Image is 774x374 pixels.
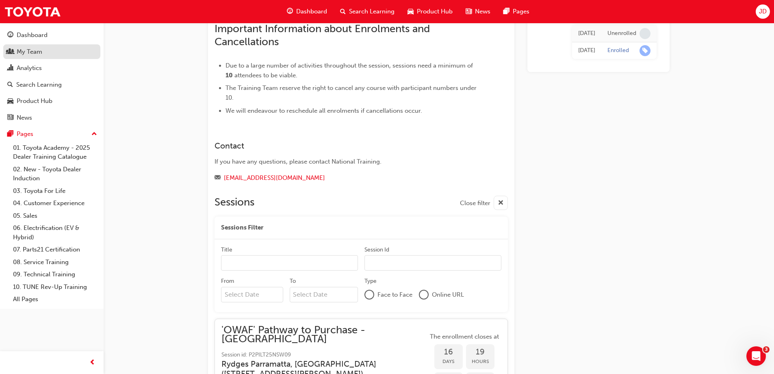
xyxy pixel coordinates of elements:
[296,7,327,16] span: Dashboard
[10,243,100,256] a: 07. Parts21 Certification
[221,223,263,232] span: Sessions Filter
[513,7,529,16] span: Pages
[221,277,234,285] div: From
[10,256,100,269] a: 08. Service Training
[428,332,501,341] span: The enrollment closes at
[3,61,100,76] a: Analytics
[578,29,595,38] div: Thu Jul 10 2025 11:44:47 GMT+1000 (Australian Eastern Standard Time)
[432,290,464,300] span: Online URL
[460,196,508,210] button: Close filter
[225,84,478,101] span: The Training Team reserve the right to cancel any course with participant numbers under 10.
[287,7,293,17] span: guage-icon
[607,30,636,37] div: Unenrolled
[224,174,325,182] a: [EMAIL_ADDRESS][DOMAIN_NAME]
[434,357,463,366] span: Days
[466,357,494,366] span: Hours
[10,222,100,243] a: 06. Electrification (EV & Hybrid)
[3,127,100,142] button: Pages
[607,47,629,55] div: Enrolled
[334,3,401,20] a: search-iconSearch Learning
[10,210,100,222] a: 05. Sales
[640,28,650,39] span: learningRecordVerb_NONE-icon
[225,107,422,114] span: We will endeavour to reschedule all enrolments if cancellations occur.
[460,199,490,208] span: Close filter
[10,163,100,185] a: 02. New - Toyota Dealer Induction
[763,346,770,353] span: 3
[7,65,13,72] span: chart-icon
[3,44,100,59] a: My Team
[10,293,100,306] a: All Pages
[497,3,536,20] a: pages-iconPages
[759,7,767,16] span: JD
[215,173,479,183] div: Email
[7,131,13,138] span: pages-icon
[17,47,42,57] div: My Team
[91,129,97,140] span: up-icon
[215,175,221,182] span: email-icon
[10,185,100,197] a: 03. Toyota For Life
[340,7,346,17] span: search-icon
[290,287,358,302] input: To
[349,7,395,16] span: Search Learning
[7,48,13,56] span: people-icon
[475,7,490,16] span: News
[417,7,453,16] span: Product Hub
[17,31,48,40] div: Dashboard
[215,196,254,210] h2: Sessions
[3,77,100,92] a: Search Learning
[234,72,297,79] span: attendees to be viable.
[221,326,428,344] span: 'OWAF' Pathway to Purchase - [GEOGRAPHIC_DATA]
[364,246,389,254] div: Session Id
[408,7,414,17] span: car-icon
[756,4,770,19] button: JD
[3,28,100,43] a: Dashboard
[17,96,52,106] div: Product Hub
[7,98,13,105] span: car-icon
[4,2,61,21] img: Trak
[640,45,650,56] span: learningRecordVerb_ENROLL-icon
[466,348,494,357] span: 19
[215,141,479,151] h3: Contact
[17,129,33,139] div: Pages
[377,290,412,300] span: Face to Face
[221,255,358,271] input: Title
[3,26,100,127] button: DashboardMy TeamAnalyticsSearch LearningProduct HubNews
[215,157,479,166] div: If you have any questions, please contact National Training.
[225,72,233,79] span: 10
[7,114,13,122] span: news-icon
[17,113,32,122] div: News
[89,358,95,368] span: prev-icon
[221,287,283,302] input: From
[578,46,595,55] div: Thu Jul 10 2025 11:44:37 GMT+1000 (Australian Eastern Standard Time)
[225,62,473,69] span: Due to a large number of activities throughout the session, sessions need a minimum of
[290,277,296,285] div: To
[364,277,377,285] div: Type
[3,110,100,125] a: News
[10,268,100,281] a: 09. Technical Training
[434,348,463,357] span: 16
[10,197,100,210] a: 04. Customer Experience
[10,142,100,163] a: 01. Toyota Academy - 2025 Dealer Training Catalogue
[221,246,232,254] div: Title
[466,7,472,17] span: news-icon
[7,81,13,89] span: search-icon
[7,32,13,39] span: guage-icon
[3,94,100,109] a: Product Hub
[17,63,42,73] div: Analytics
[16,80,62,90] div: Search Learning
[10,281,100,293] a: 10. TUNE Rev-Up Training
[503,7,509,17] span: pages-icon
[280,3,334,20] a: guage-iconDashboard
[746,346,766,366] iframe: Intercom live chat
[215,22,433,48] span: Important Information about Enrolments and Cancellations
[498,198,504,208] span: cross-icon
[221,350,428,360] span: Session id: P2PILT25NSW09
[459,3,497,20] a: news-iconNews
[401,3,459,20] a: car-iconProduct Hub
[364,255,501,271] input: Session Id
